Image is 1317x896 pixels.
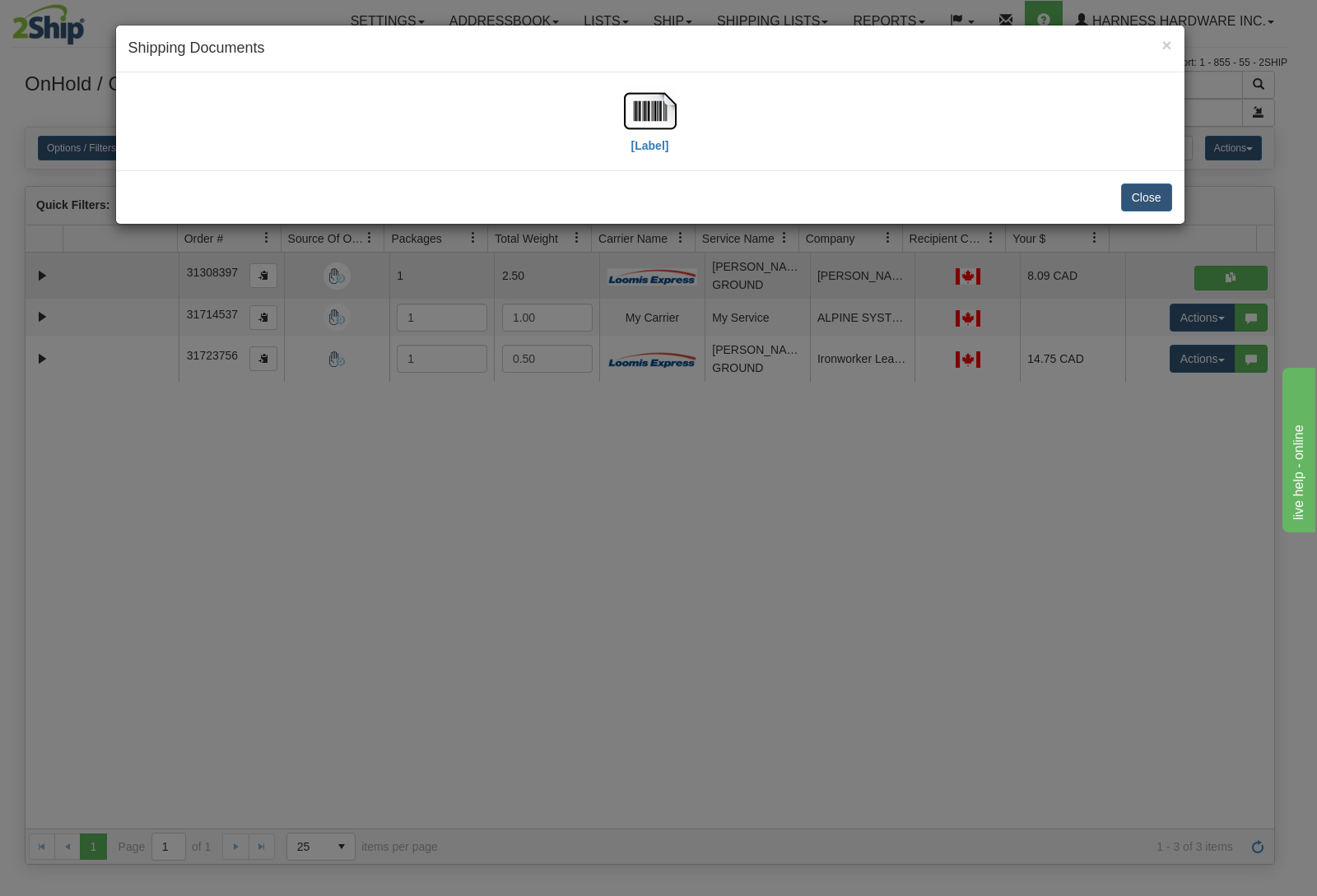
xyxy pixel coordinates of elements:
[1161,36,1171,53] button: Close
[624,103,677,151] a: [Label]
[1161,35,1171,54] span: ×
[128,38,1172,59] h4: Shipping Documents
[12,10,152,30] div: live help - online
[1279,364,1315,532] iframe: chat widget
[624,85,677,137] img: barcode.jpg
[1121,183,1172,211] button: Close
[631,137,669,154] label: [Label]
